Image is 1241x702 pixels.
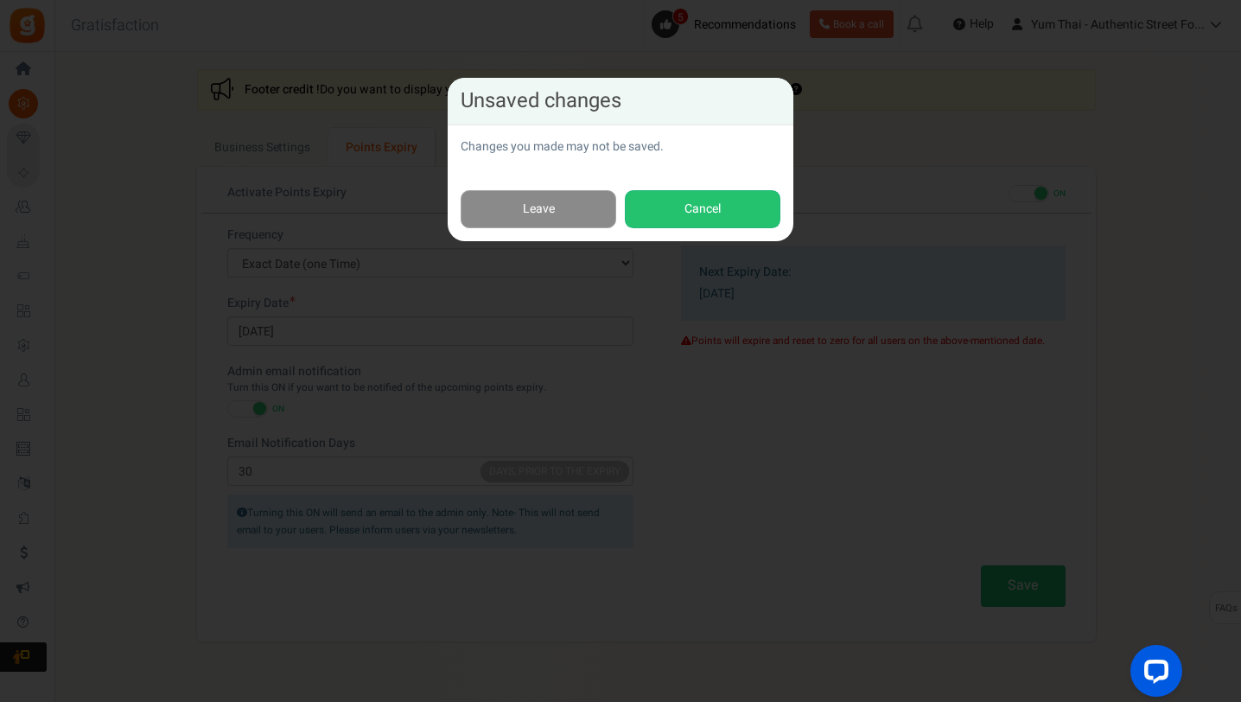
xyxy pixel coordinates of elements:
[625,190,780,229] button: Cancel
[461,138,780,156] p: Changes you made may not be saved.
[461,91,780,112] h4: Unsaved changes
[461,190,616,229] a: Leave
